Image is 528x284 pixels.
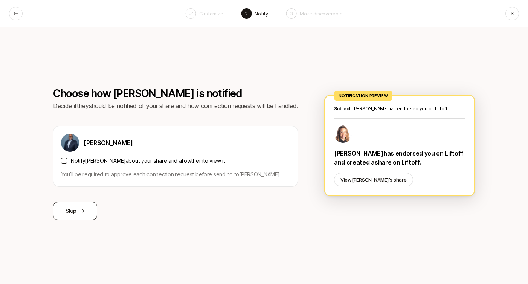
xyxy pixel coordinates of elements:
img: d4a00215_5f96_486f_9846_edc73dbf65d7.jpg [61,134,79,152]
p: Notification Preview [339,92,388,99]
button: Notify[PERSON_NAME]about your share and allowthemto view it [61,158,67,164]
p: Make discoverable [300,10,343,17]
p: [PERSON_NAME] [84,138,133,148]
p: You’ll be required to approve each connection request before sending to [PERSON_NAME] [61,170,280,179]
button: View[PERSON_NAME]'s share [334,173,413,186]
img: 5b4e8e9c_3b7b_4d72_a69f_7f4659b27c66.jpg [334,125,352,143]
p: [PERSON_NAME] has endorsed you on Liftoff [334,105,465,112]
p: Decide if they should be notified of your share and how connection requests will be handled. [53,101,298,111]
button: Skip [53,202,97,220]
p: 2 [245,10,248,17]
span: Subject: [334,106,351,111]
p: Customize [199,10,223,17]
p: 3 [290,10,293,17]
p: Notify [PERSON_NAME] about your share and allow them to view it [71,156,225,165]
p: [PERSON_NAME] has endorsed you on Liftoff and created a share on Liftoff. [334,149,465,167]
p: Choose how [PERSON_NAME] is notified [53,87,298,99]
p: Notify [255,10,268,17]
